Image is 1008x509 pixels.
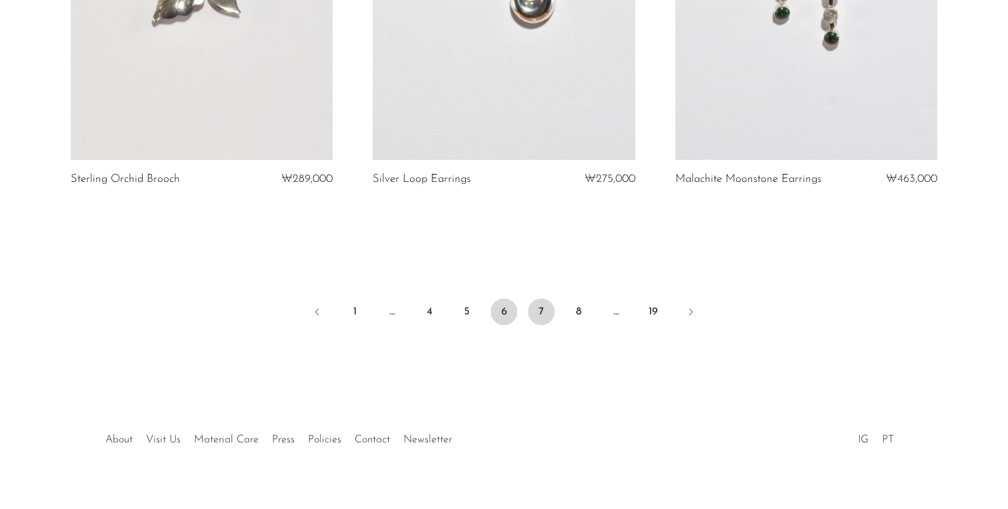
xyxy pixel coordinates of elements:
[373,173,471,185] a: Silver Loop Earrings
[146,434,181,445] a: Visit Us
[105,434,133,445] a: About
[341,298,368,325] a: 1
[677,298,704,328] a: Next
[491,298,517,325] span: 6
[882,434,894,445] a: PT
[603,298,629,325] span: …
[71,173,180,185] a: Sterling Orchid Brooch
[416,298,443,325] a: 4
[886,173,937,185] span: ₩463,000
[355,434,390,445] a: Contact
[585,173,635,185] span: ₩275,000
[308,434,341,445] a: Policies
[640,298,667,325] a: 19
[194,434,259,445] a: Material Care
[272,434,295,445] a: Press
[281,173,333,185] span: ₩289,000
[304,298,331,328] a: Previous
[675,173,821,185] a: Malachite Moonstone Earrings
[565,298,592,325] a: 8
[379,298,405,325] span: …
[528,298,555,325] a: 7
[851,424,901,449] ul: Social Medias
[858,434,869,445] a: IG
[453,298,480,325] a: 5
[99,424,459,449] ul: Quick links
